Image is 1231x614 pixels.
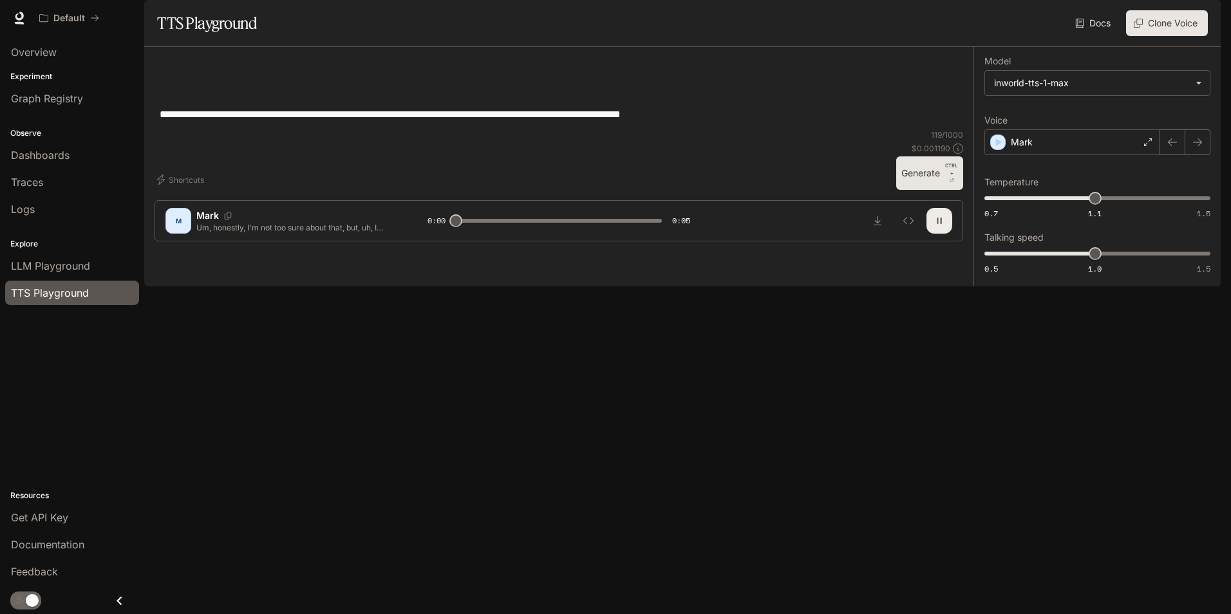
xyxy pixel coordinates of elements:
button: Inspect [896,208,921,234]
a: Docs [1073,10,1116,36]
button: All workspaces [33,5,105,31]
span: 0:05 [672,214,690,227]
p: CTRL + [945,162,958,177]
p: $ 0.001190 [912,143,950,154]
button: Copy Voice ID [219,212,237,219]
button: Clone Voice [1126,10,1208,36]
p: Voice [984,116,1008,125]
div: inworld-tts-1-max [985,71,1210,95]
p: Mark [196,209,219,222]
p: ⏎ [945,162,958,185]
p: Model [984,57,1011,66]
p: Temperature [984,178,1038,187]
p: 119 / 1000 [931,129,963,140]
span: 1.1 [1088,208,1102,219]
span: 1.5 [1197,263,1210,274]
span: 0.7 [984,208,998,219]
div: M [168,210,189,231]
span: 1.0 [1088,263,1102,274]
span: 1.5 [1197,208,1210,219]
p: Um, honestly, I'm not too sure about that, but, uh, I kinda remember hearing something about it o... [196,222,397,233]
p: Talking speed [984,233,1044,242]
div: inworld-tts-1-max [994,77,1189,89]
p: Mark [1011,136,1033,149]
button: GenerateCTRL +⏎ [896,156,963,190]
h1: TTS Playground [157,10,257,36]
span: 0.5 [984,263,998,274]
button: Shortcuts [155,169,209,190]
p: Default [53,13,85,24]
span: 0:00 [428,214,446,227]
button: Download audio [865,208,890,234]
